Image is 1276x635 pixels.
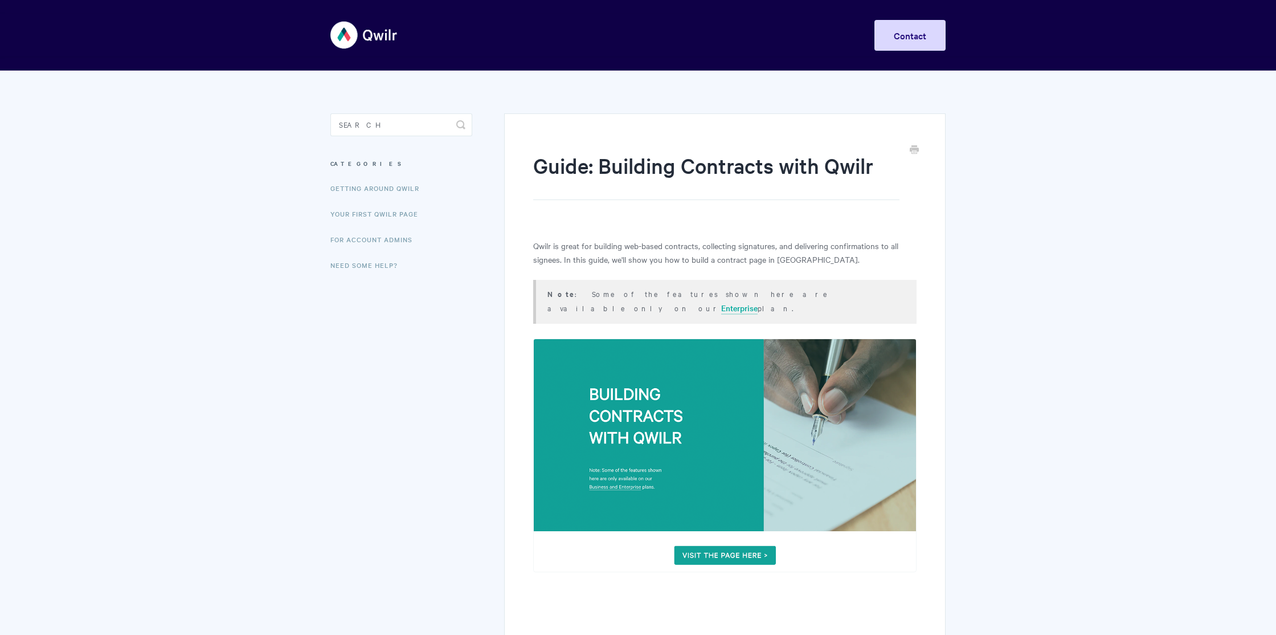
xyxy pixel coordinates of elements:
a: Your First Qwilr Page [330,202,427,225]
a: Contact [874,20,946,51]
h1: Guide: Building Contracts with Qwilr [533,151,899,200]
a: Enterprise [721,302,758,315]
h3: Categories [330,153,472,174]
b: Note [547,288,575,299]
p: : Some of the features shown here are available only on our plan. [547,287,902,315]
a: Print this Article [910,144,919,157]
img: Guide: Building Contracts with Qwilr [533,339,917,572]
p: Qwilr is great for building web-based contracts, collecting signatures, and delivering confirmati... [533,239,917,266]
a: Need Some Help? [330,254,406,276]
a: For Account Admins [330,228,421,251]
img: Qwilr Help Center [330,14,398,56]
a: Getting Around Qwilr [330,177,428,200]
input: Search [330,113,472,136]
